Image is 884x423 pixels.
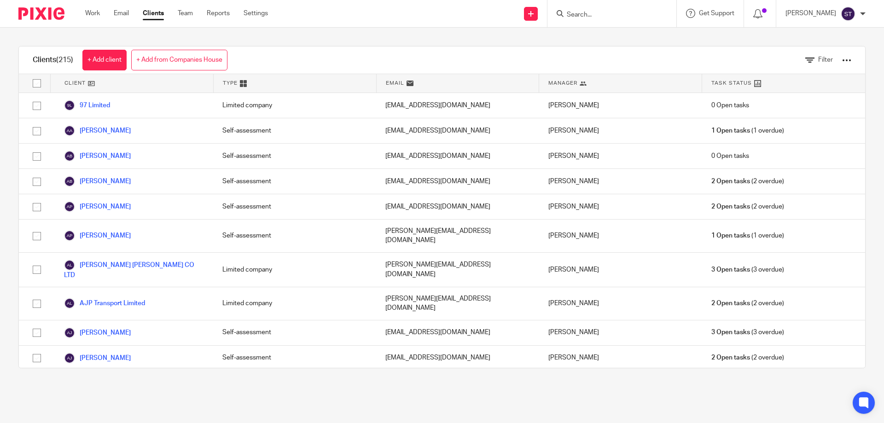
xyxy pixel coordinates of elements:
[213,118,376,143] div: Self-assessment
[213,320,376,345] div: Self-assessment
[213,93,376,118] div: Limited company
[213,287,376,320] div: Limited company
[711,151,749,161] span: 0 Open tasks
[711,353,784,362] span: (2 overdue)
[539,253,702,287] div: [PERSON_NAME]
[213,169,376,194] div: Self-assessment
[64,176,75,187] img: svg%3E
[213,144,376,168] div: Self-assessment
[711,177,784,186] span: (2 overdue)
[64,327,131,338] a: [PERSON_NAME]
[711,299,750,308] span: 2 Open tasks
[376,320,539,345] div: [EMAIL_ADDRESS][DOMAIN_NAME]
[64,230,75,241] img: svg%3E
[376,220,539,252] div: [PERSON_NAME][EMAIL_ADDRESS][DOMAIN_NAME]
[143,9,164,18] a: Clients
[64,176,131,187] a: [PERSON_NAME]
[213,194,376,219] div: Self-assessment
[711,231,750,240] span: 1 Open tasks
[213,346,376,371] div: Self-assessment
[64,151,75,162] img: svg%3E
[213,253,376,287] div: Limited company
[711,202,784,211] span: (2 overdue)
[244,9,268,18] a: Settings
[64,151,131,162] a: [PERSON_NAME]
[376,93,539,118] div: [EMAIL_ADDRESS][DOMAIN_NAME]
[85,9,100,18] a: Work
[28,75,46,92] input: Select all
[64,230,131,241] a: [PERSON_NAME]
[131,50,227,70] a: + Add from Companies House
[114,9,129,18] a: Email
[711,126,750,135] span: 1 Open tasks
[64,79,86,87] span: Client
[64,100,75,111] img: svg%3E
[64,327,75,338] img: svg%3E
[785,9,836,18] p: [PERSON_NAME]
[33,55,73,65] h1: Clients
[64,125,75,136] img: svg%3E
[64,100,110,111] a: 97 Limited
[64,298,75,309] img: svg%3E
[711,265,750,274] span: 3 Open tasks
[376,169,539,194] div: [EMAIL_ADDRESS][DOMAIN_NAME]
[82,50,127,70] a: + Add client
[64,260,75,271] img: svg%3E
[711,353,750,362] span: 2 Open tasks
[64,353,75,364] img: svg%3E
[539,346,702,371] div: [PERSON_NAME]
[207,9,230,18] a: Reports
[376,346,539,371] div: [EMAIL_ADDRESS][DOMAIN_NAME]
[841,6,855,21] img: svg%3E
[711,231,784,240] span: (1 overdue)
[539,144,702,168] div: [PERSON_NAME]
[711,79,752,87] span: Task Status
[539,287,702,320] div: [PERSON_NAME]
[64,260,204,280] a: [PERSON_NAME] [PERSON_NAME] CO LTD
[64,353,131,364] a: [PERSON_NAME]
[376,118,539,143] div: [EMAIL_ADDRESS][DOMAIN_NAME]
[539,220,702,252] div: [PERSON_NAME]
[711,177,750,186] span: 2 Open tasks
[539,194,702,219] div: [PERSON_NAME]
[64,201,131,212] a: [PERSON_NAME]
[64,298,145,309] a: AJP Transport Limited
[699,10,734,17] span: Get Support
[376,253,539,287] div: [PERSON_NAME][EMAIL_ADDRESS][DOMAIN_NAME]
[818,57,833,63] span: Filter
[376,287,539,320] div: [PERSON_NAME][EMAIL_ADDRESS][DOMAIN_NAME]
[64,125,131,136] a: [PERSON_NAME]
[711,202,750,211] span: 2 Open tasks
[386,79,404,87] span: Email
[56,56,73,64] span: (215)
[223,79,238,87] span: Type
[376,144,539,168] div: [EMAIL_ADDRESS][DOMAIN_NAME]
[213,220,376,252] div: Self-assessment
[711,265,784,274] span: (3 overdue)
[539,93,702,118] div: [PERSON_NAME]
[178,9,193,18] a: Team
[711,328,784,337] span: (3 overdue)
[548,79,577,87] span: Manager
[566,11,649,19] input: Search
[376,194,539,219] div: [EMAIL_ADDRESS][DOMAIN_NAME]
[711,299,784,308] span: (2 overdue)
[711,126,784,135] span: (1 overdue)
[711,328,750,337] span: 3 Open tasks
[539,118,702,143] div: [PERSON_NAME]
[64,201,75,212] img: svg%3E
[18,7,64,20] img: Pixie
[711,101,749,110] span: 0 Open tasks
[539,169,702,194] div: [PERSON_NAME]
[539,320,702,345] div: [PERSON_NAME]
